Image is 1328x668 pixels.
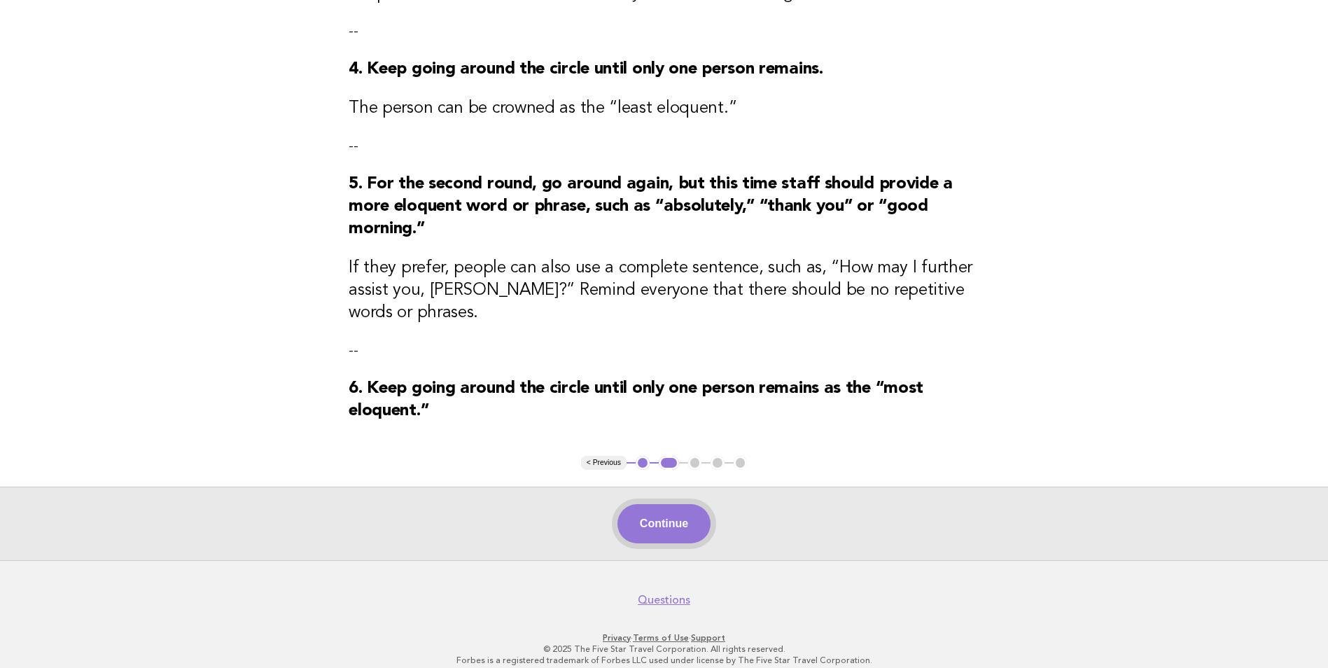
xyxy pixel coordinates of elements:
button: 1 [636,456,650,470]
a: Privacy [603,633,631,643]
strong: 4. Keep going around the circle until only one person remains. [349,61,823,78]
a: Questions [638,593,690,607]
button: 2 [659,456,679,470]
p: -- [349,137,979,156]
a: Terms of Use [633,633,689,643]
p: © 2025 The Five Star Travel Corporation. All rights reserved. [236,643,1093,655]
p: Forbes is a registered trademark of Forbes LLC used under license by The Five Star Travel Corpora... [236,655,1093,666]
p: -- [349,341,979,361]
a: Support [691,633,725,643]
strong: 5. For the second round, go around again, but this time staff should provide a more eloquent word... [349,176,953,237]
h3: If they prefer, people can also use a complete sentence, such as, “How may I further assist you, ... [349,257,979,324]
h3: The person can be crowned as the “least eloquent.” [349,97,979,120]
button: Continue [617,504,711,543]
p: · · [236,632,1093,643]
p: -- [349,22,979,41]
strong: 6. Keep going around the circle until only one person remains as the “most eloquent.” [349,380,923,419]
button: < Previous [581,456,627,470]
